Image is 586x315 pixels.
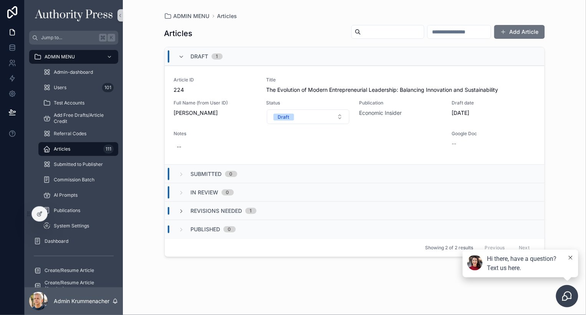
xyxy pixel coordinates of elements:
span: Notes [174,131,443,137]
span: Add Free Drafts/Article Credit [54,112,111,124]
span: In Review [191,189,219,196]
span: Create/Resume Article (Staging) [45,280,111,292]
div: 1 [216,53,218,60]
span: Title [267,77,504,83]
p: Admin Krummenacher [54,297,109,305]
span: Referral Codes [54,131,86,137]
span: System Settings [54,223,89,229]
a: Create/Resume Article (Staging) [29,279,118,293]
a: Add Free Drafts/Article Credit [38,111,118,125]
div: 111 [103,144,114,154]
button: Add Article [494,25,545,39]
a: Test Accounts [38,96,118,110]
span: Draft [191,53,209,60]
button: Jump to...K [29,31,118,45]
span: Admin-dashboard [54,69,93,75]
span: Submitted to Publisher [54,161,103,167]
span: Showing 2 of 2 results [425,245,473,251]
div: 0 [230,171,233,177]
span: Create/Resume Article [45,267,94,274]
div: Draft [278,114,290,121]
a: Articles [217,12,237,20]
a: ADMIN MENU [164,12,210,20]
a: Article ID224TitleThe Evolution of Modern Entrepreneurial Leadership: Balancing Innovation and Su... [165,66,545,164]
span: Revisions Needed [191,207,242,215]
span: Status [267,100,350,106]
span: Full Name (from User ID) [174,100,257,106]
img: App logo [34,9,113,22]
span: Google Doc [452,131,535,137]
span: AI Prompts [54,192,78,198]
span: [DATE] [452,109,535,117]
a: Admin-dashboard [38,65,118,79]
span: -- [452,140,456,148]
a: Referral Codes [38,127,118,141]
span: Commission Batch [54,177,94,183]
a: Commission Batch [38,173,118,187]
span: Jump to... [41,35,96,41]
span: [PERSON_NAME] [174,109,257,117]
span: Publication [359,100,442,106]
a: Dashboard [29,234,118,248]
div: -- [177,143,182,151]
div: 0 [228,226,231,232]
div: 0 [226,189,229,196]
button: Select Button [267,109,349,124]
span: Articles [54,146,70,152]
a: Economic Insider [359,109,402,117]
span: 224 [174,86,257,94]
span: The Evolution of Modern Entrepreneurial Leadership: Balancing Innovation and Sustainability [267,86,504,94]
a: Publications [38,204,118,217]
div: 1 [250,208,252,214]
span: ADMIN MENU [174,12,210,20]
a: Create/Resume Article [29,264,118,277]
a: ADMIN MENU [29,50,118,64]
div: scrollable content [25,45,123,287]
span: Published [191,225,220,233]
span: ADMIN MENU [45,54,75,60]
div: 101 [102,83,114,92]
span: Draft date [452,100,535,106]
span: K [108,35,114,41]
span: Dashboard [45,238,68,244]
h1: Articles [164,28,193,39]
span: Users [54,85,66,91]
span: Article ID [174,77,257,83]
a: Submitted to Publisher [38,157,118,171]
a: System Settings [38,219,118,233]
span: Submitted [191,170,222,178]
a: Users101 [38,81,118,94]
span: Test Accounts [54,100,84,106]
a: AI Prompts [38,188,118,202]
span: Publications [54,207,80,214]
a: Articles111 [38,142,118,156]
